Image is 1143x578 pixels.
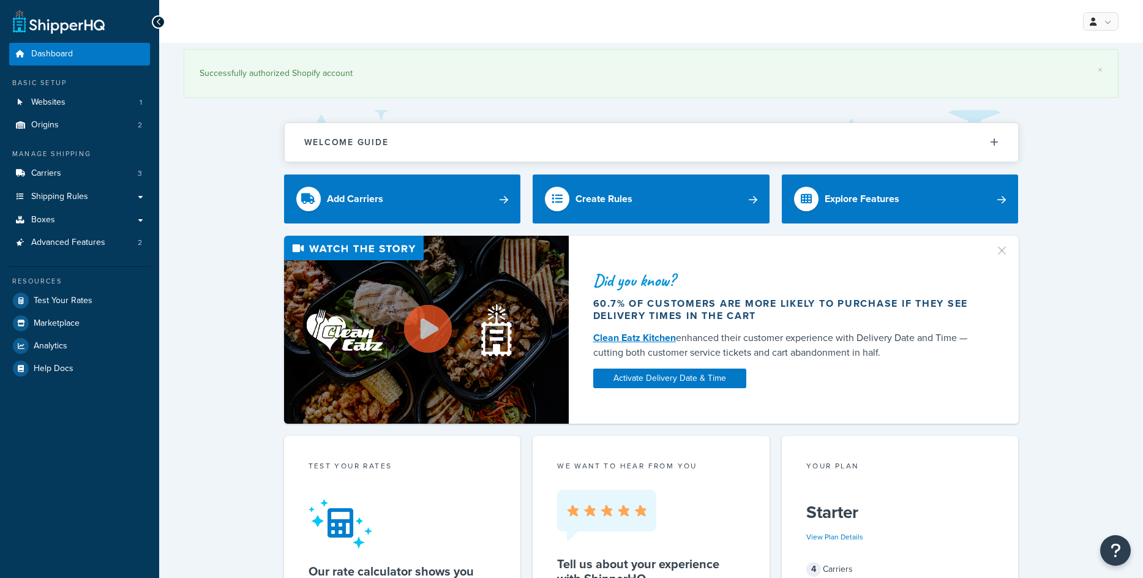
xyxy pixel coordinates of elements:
[593,331,980,360] div: enhanced their customer experience with Delivery Date and Time — cutting both customer service ti...
[593,298,980,322] div: 60.7% of customers are more likely to purchase if they see delivery times in the cart
[138,120,142,130] span: 2
[9,149,150,159] div: Manage Shipping
[782,175,1019,223] a: Explore Features
[557,460,745,471] p: we want to hear from you
[31,49,73,59] span: Dashboard
[31,192,88,202] span: Shipping Rules
[593,369,746,388] a: Activate Delivery Date & Time
[284,236,569,424] img: Video thumbnail
[200,65,1103,82] div: Successfully authorized Shopify account
[285,123,1018,162] button: Welcome Guide
[9,162,150,185] a: Carriers3
[806,531,863,542] a: View Plan Details
[9,186,150,208] a: Shipping Rules
[31,97,66,108] span: Websites
[31,168,61,179] span: Carriers
[9,114,150,137] li: Origins
[806,562,821,577] span: 4
[9,335,150,357] a: Analytics
[9,162,150,185] li: Carriers
[34,318,80,329] span: Marketplace
[304,138,389,147] h2: Welcome Guide
[31,238,105,248] span: Advanced Features
[9,43,150,66] a: Dashboard
[309,460,497,475] div: Test your rates
[806,561,994,578] div: Carriers
[1098,65,1103,75] a: ×
[9,114,150,137] a: Origins2
[9,312,150,334] a: Marketplace
[138,238,142,248] span: 2
[806,460,994,475] div: Your Plan
[1100,535,1131,566] button: Open Resource Center
[9,78,150,88] div: Basic Setup
[9,231,150,254] a: Advanced Features2
[9,91,150,114] a: Websites1
[34,296,92,306] span: Test Your Rates
[593,331,676,345] a: Clean Eatz Kitchen
[34,364,73,374] span: Help Docs
[9,209,150,231] a: Boxes
[575,190,632,208] div: Create Rules
[31,120,59,130] span: Origins
[9,91,150,114] li: Websites
[9,231,150,254] li: Advanced Features
[138,168,142,179] span: 3
[806,503,994,522] h5: Starter
[533,175,770,223] a: Create Rules
[9,276,150,287] div: Resources
[593,272,980,289] div: Did you know?
[140,97,142,108] span: 1
[34,341,67,351] span: Analytics
[825,190,899,208] div: Explore Features
[31,215,55,225] span: Boxes
[9,358,150,380] a: Help Docs
[9,290,150,312] a: Test Your Rates
[327,190,383,208] div: Add Carriers
[284,175,521,223] a: Add Carriers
